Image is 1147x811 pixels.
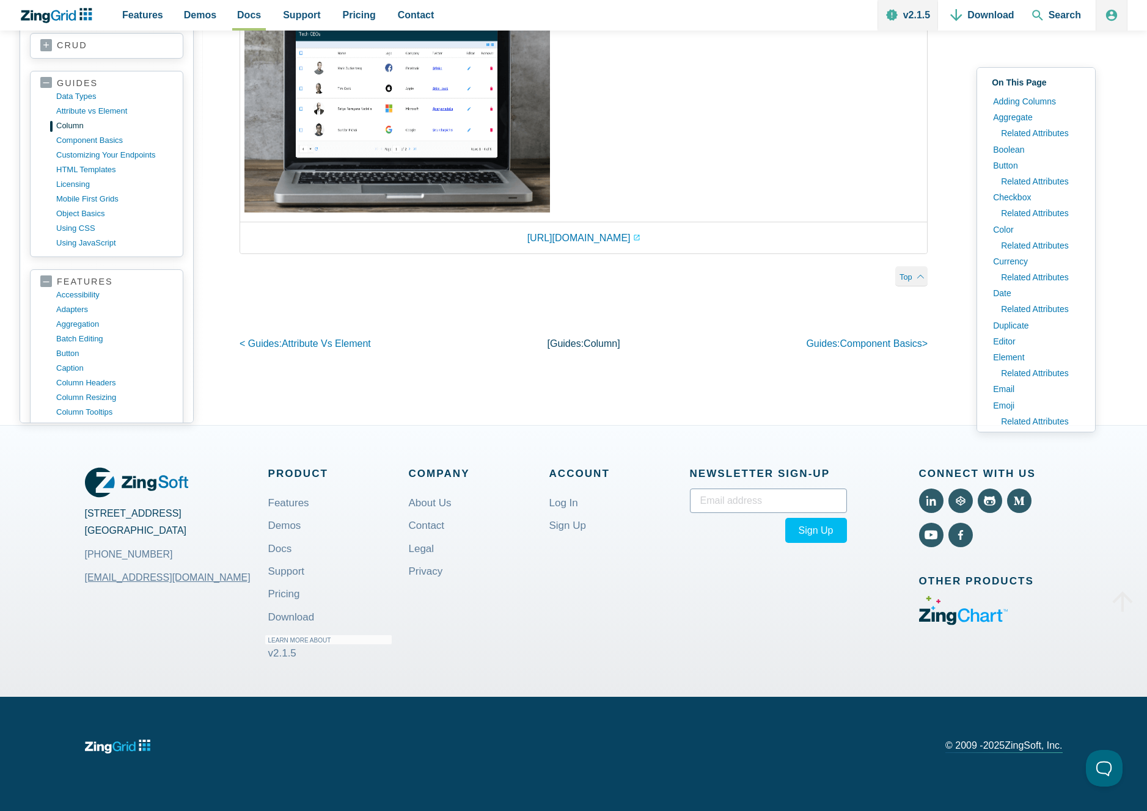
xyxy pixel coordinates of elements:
[549,489,578,517] a: Log In
[56,177,173,192] a: licensing
[1007,489,1032,513] a: View Medium (External)
[237,7,261,23] span: Docs
[987,349,1085,365] a: Element
[268,511,301,540] a: Demos
[987,222,1085,238] a: Color
[948,523,973,547] a: View Facebook (External)
[995,238,1085,253] a: Related Attributes
[184,7,216,23] span: Demos
[987,285,1085,301] a: Date
[690,465,847,482] span: Newsletter Sign‑up
[56,206,173,221] a: object basics
[945,741,1062,753] p: © 2009 - ZingSoft, Inc.
[1086,750,1123,787] iframe: Toggle Customer Support
[56,361,173,376] a: caption
[995,125,1085,141] a: Related Attributes
[40,276,173,288] a: features
[268,603,315,631] a: Download
[987,158,1085,173] a: Button
[919,617,1008,627] a: Visit ZingChart (External)
[85,465,188,500] a: ZingGrid Logo
[987,398,1085,413] a: Emoji
[549,511,586,540] a: Sign Up
[56,390,173,405] a: column resizing
[978,489,1002,513] a: View Github (External)
[56,236,173,250] a: using JavaScript
[40,78,173,90] a: guides
[987,381,1085,397] a: Email
[806,338,928,349] a: guides:component basics>
[240,338,371,349] a: < guides:Attribute vs Element
[56,89,173,104] a: data types
[40,40,173,53] a: crud
[265,635,392,644] small: Learn More About
[409,489,452,517] a: About Us
[919,572,1063,590] span: Other Products
[987,109,1085,125] a: Aggregate
[56,346,173,361] a: button
[56,302,173,317] a: adapters
[56,420,173,434] a: column types
[987,318,1085,333] a: Duplicate
[122,7,163,23] span: Features
[409,511,445,540] a: Contact
[85,546,173,562] a: [PHONE_NUMBER]
[244,5,550,213] img: https://app.zingsoft.com/demos/embed/1KY63OVI
[409,557,443,586] a: Privacy
[840,338,922,349] span: component basics
[56,376,173,390] a: column headers
[268,489,309,517] a: Features
[469,335,698,352] p: [guides: ]
[20,8,98,23] a: ZingChart Logo. Click to return to the homepage
[987,253,1085,269] a: Currency
[56,133,173,148] a: component basics
[268,625,395,667] a: Learn More About v2.1.5
[56,148,173,162] a: customizing your endpoints
[282,338,371,349] span: Attribute vs Element
[987,189,1085,205] a: Checkbox
[56,405,173,420] a: column tooltips
[85,505,268,562] address: [STREET_ADDRESS] [GEOGRAPHIC_DATA]
[527,230,640,246] a: [URL][DOMAIN_NAME]
[409,465,549,482] span: Company
[995,269,1085,285] a: Related Attributes
[584,338,617,349] span: column
[785,518,847,543] button: Sign Up
[268,557,305,586] a: Support
[987,93,1085,109] a: Adding Columns
[995,205,1085,221] a: Related Attributes
[56,288,173,302] a: accessibility
[268,580,300,608] a: Pricing
[919,489,944,513] a: View LinkedIn (External)
[549,465,690,482] span: Account
[56,332,173,346] a: batch editing
[283,7,320,23] span: Support
[995,413,1085,429] a: Related Attributes
[85,563,251,592] a: [EMAIL_ADDRESS][DOMAIN_NAME]
[56,104,173,118] a: Attribute vs Element
[56,162,173,177] a: HTML templates
[919,523,944,547] a: View YouTube (External)
[995,365,1085,381] a: Related Attributes
[85,736,150,757] a: ZingGrid logo
[268,647,296,659] span: v2.1.5
[995,301,1085,317] a: Related Attributes
[56,221,173,236] a: using CSS
[983,740,1005,751] span: 2025
[398,7,434,23] span: Contact
[56,192,173,206] a: mobile first grids
[690,489,847,513] input: Email address
[409,534,434,563] a: Legal
[343,7,376,23] span: Pricing
[268,465,409,482] span: Product
[56,118,173,133] a: column
[948,489,973,513] a: View Code Pen (External)
[995,173,1085,189] a: Related Attributes
[919,465,1063,482] span: Connect With Us
[987,333,1085,349] a: Editor
[987,142,1085,158] a: Boolean
[268,534,292,563] a: Docs
[56,317,173,332] a: aggregation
